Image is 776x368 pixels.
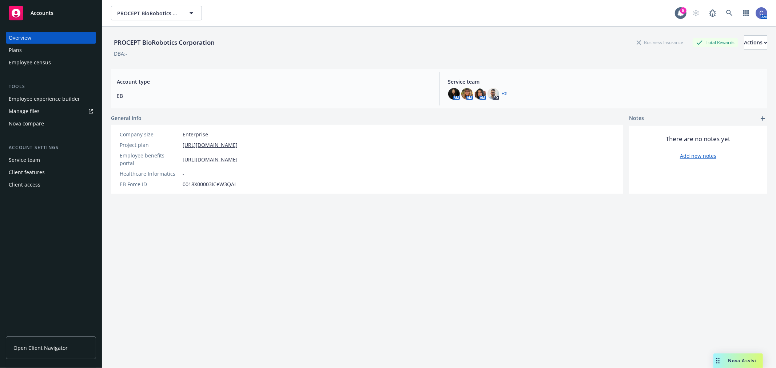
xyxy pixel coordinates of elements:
a: Client access [6,179,96,191]
span: 0018X00003ICeW3QAL [183,180,237,188]
img: photo [461,88,473,100]
a: Client features [6,167,96,178]
button: Nova Assist [713,353,763,368]
a: [URL][DOMAIN_NAME] [183,156,238,163]
a: Add new notes [680,152,716,160]
div: Plans [9,44,22,56]
span: Enterprise [183,131,208,138]
div: Service team [9,154,40,166]
div: Nova compare [9,118,44,129]
a: Plans [6,44,96,56]
div: EB Force ID [120,180,180,188]
a: Start snowing [689,6,703,20]
div: Employee benefits portal [120,152,180,167]
a: Employee experience builder [6,93,96,105]
div: Client access [9,179,40,191]
div: 5 [680,7,687,14]
span: Nova Assist [728,357,757,364]
span: Accounts [31,10,53,16]
div: Drag to move [713,353,723,368]
a: Overview [6,32,96,44]
a: Service team [6,154,96,166]
span: - [183,170,184,177]
div: Tools [6,83,96,90]
img: photo [488,88,499,100]
span: There are no notes yet [666,135,731,143]
a: [URL][DOMAIN_NAME] [183,141,238,149]
span: Notes [629,114,644,123]
div: Account settings [6,144,96,151]
a: Search [722,6,737,20]
div: Overview [9,32,31,44]
button: PROCEPT BioRobotics Corporation [111,6,202,20]
div: Company size [120,131,180,138]
a: Manage files [6,105,96,117]
div: Actions [744,36,767,49]
span: Account type [117,78,430,85]
span: PROCEPT BioRobotics Corporation [117,9,180,17]
img: photo [756,7,767,19]
div: Healthcare Informatics [120,170,180,177]
span: Service team [448,78,762,85]
button: Actions [744,35,767,50]
a: +2 [502,92,507,96]
div: PROCEPT BioRobotics Corporation [111,38,218,47]
a: Nova compare [6,118,96,129]
a: Report a Bug [705,6,720,20]
a: add [759,114,767,123]
div: DBA: - [114,50,127,57]
div: Total Rewards [693,38,738,47]
span: General info [111,114,142,122]
a: Employee census [6,57,96,68]
div: Manage files [9,105,40,117]
span: Open Client Navigator [13,344,68,352]
div: Project plan [120,141,180,149]
img: photo [448,88,460,100]
div: Employee census [9,57,51,68]
a: Accounts [6,3,96,23]
div: Business Insurance [633,38,687,47]
div: Employee experience builder [9,93,80,105]
span: EB [117,92,430,100]
img: photo [474,88,486,100]
div: Client features [9,167,45,178]
a: Switch app [739,6,753,20]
